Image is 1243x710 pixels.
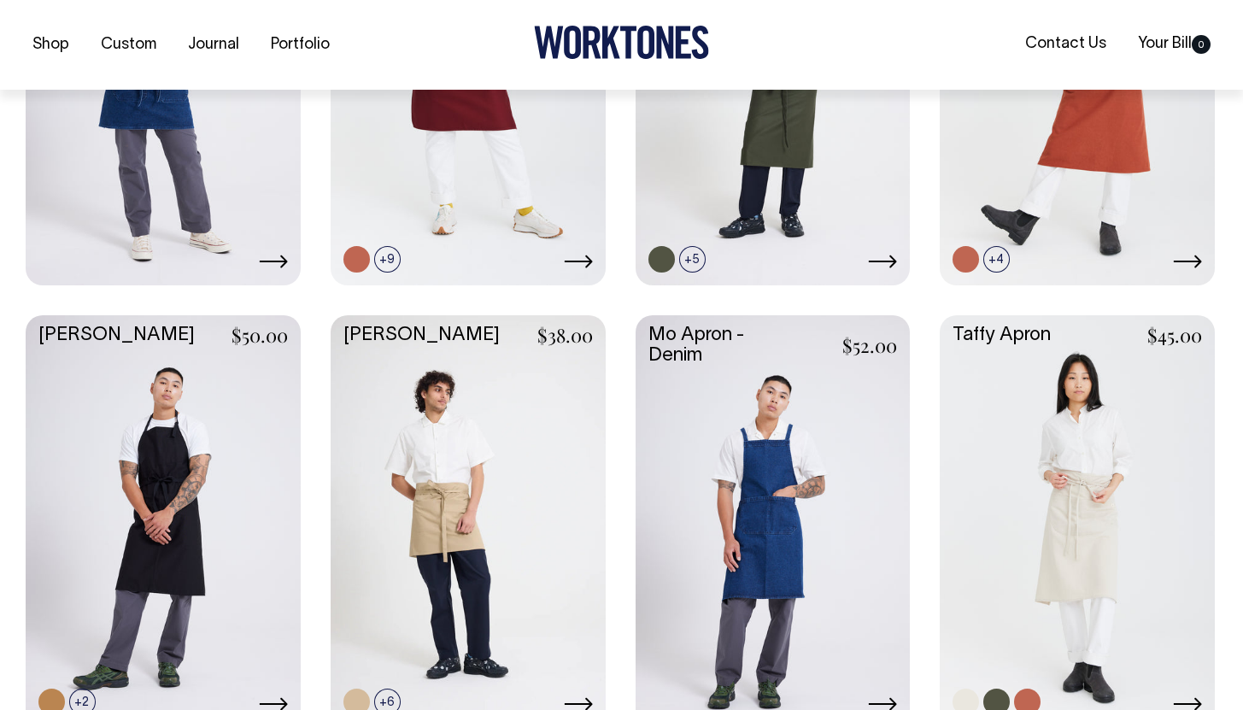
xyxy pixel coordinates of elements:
[679,246,706,273] span: +5
[94,31,163,59] a: Custom
[1192,35,1211,54] span: 0
[1131,30,1217,58] a: Your Bill0
[1018,30,1113,58] a: Contact Us
[26,31,76,59] a: Shop
[264,31,337,59] a: Portfolio
[181,31,246,59] a: Journal
[374,246,401,273] span: +9
[983,246,1010,273] span: +4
